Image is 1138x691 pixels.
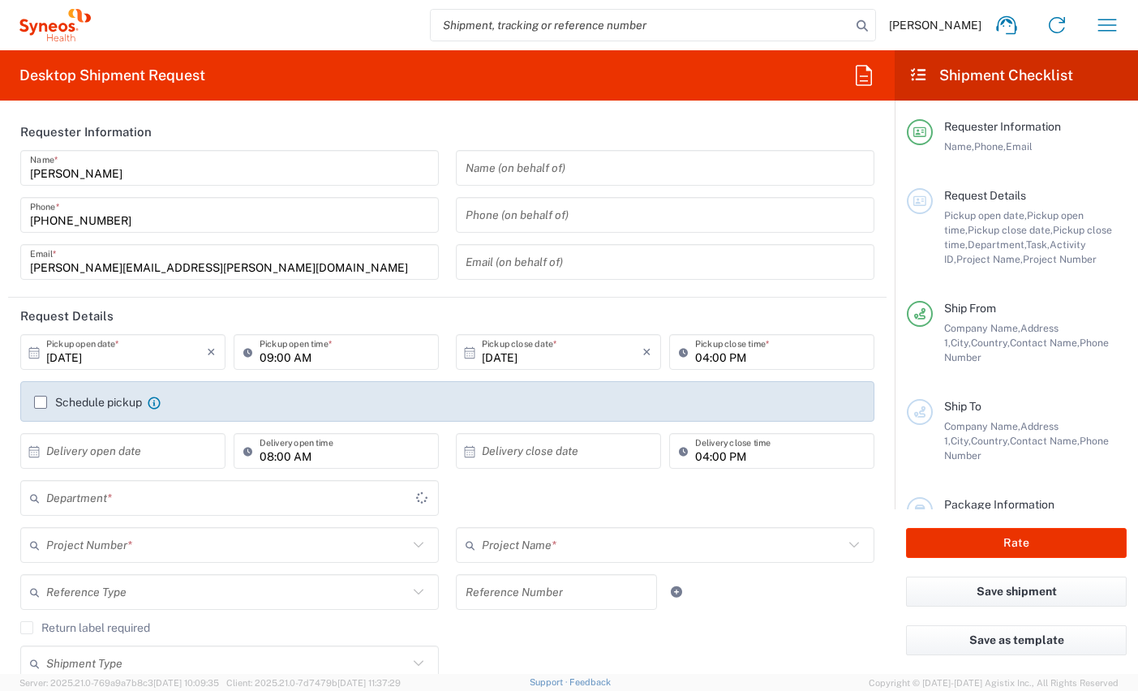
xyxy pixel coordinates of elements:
span: Department, [968,238,1026,251]
span: Name, [944,140,974,152]
span: Pickup close date, [968,224,1053,236]
h2: Desktop Shipment Request [19,66,205,85]
span: Request Details [944,189,1026,202]
span: Company Name, [944,322,1020,334]
span: Contact Name, [1010,337,1080,349]
a: Add Reference [665,581,688,603]
span: City, [951,337,971,349]
label: Return label required [20,621,150,634]
span: Phone, [974,140,1006,152]
input: Shipment, tracking or reference number [431,10,851,41]
i: × [207,339,216,365]
span: Ship To [944,400,981,413]
span: Country, [971,435,1010,447]
span: Client: 2025.21.0-7d7479b [226,678,401,688]
span: Task, [1026,238,1050,251]
a: Feedback [569,677,611,687]
h2: Shipment Checklist [909,66,1073,85]
a: Support [530,677,570,687]
button: Save as template [906,625,1127,655]
i: × [642,339,651,365]
span: Copyright © [DATE]-[DATE] Agistix Inc., All Rights Reserved [869,676,1119,690]
span: Email [1006,140,1033,152]
span: Requester Information [944,120,1061,133]
span: [PERSON_NAME] [889,18,981,32]
span: [DATE] 10:09:35 [153,678,219,688]
span: Pickup open date, [944,209,1027,221]
h2: Requester Information [20,124,152,140]
span: Package Information [944,498,1054,511]
span: Ship From [944,302,996,315]
button: Save shipment [906,577,1127,607]
span: Company Name, [944,420,1020,432]
span: Country, [971,337,1010,349]
span: Server: 2025.21.0-769a9a7b8c3 [19,678,219,688]
span: Project Number [1023,253,1097,265]
span: Project Name, [956,253,1023,265]
span: [DATE] 11:37:29 [337,678,401,688]
button: Rate [906,528,1127,558]
h2: Request Details [20,308,114,324]
label: Schedule pickup [34,396,142,409]
span: Contact Name, [1010,435,1080,447]
span: City, [951,435,971,447]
